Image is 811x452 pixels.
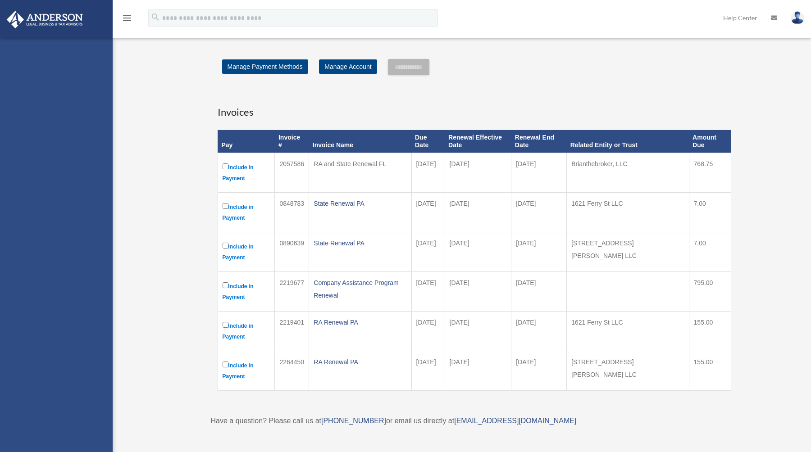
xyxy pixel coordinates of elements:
[454,417,576,425] a: [EMAIL_ADDRESS][DOMAIN_NAME]
[567,192,689,232] td: 1621 Ferry St LLC
[567,153,689,192] td: Brianthebroker, LLC
[309,130,411,153] th: Invoice Name
[223,362,228,367] input: Include in Payment
[567,351,689,391] td: [STREET_ADDRESS][PERSON_NAME] LLC
[511,351,567,391] td: [DATE]
[567,130,689,153] th: Related Entity or Trust
[275,192,309,232] td: 0848783
[218,97,731,119] h3: Invoices
[150,12,160,22] i: search
[445,192,511,232] td: [DATE]
[511,153,567,192] td: [DATE]
[314,197,406,210] div: State Renewal PA
[275,232,309,271] td: 0890639
[411,311,445,351] td: [DATE]
[689,271,731,311] td: 795.00
[445,351,511,391] td: [DATE]
[319,59,377,74] a: Manage Account
[689,311,731,351] td: 155.00
[314,158,406,170] div: RA and State Renewal FL
[275,153,309,192] td: 2057586
[411,153,445,192] td: [DATE]
[445,271,511,311] td: [DATE]
[275,351,309,391] td: 2264450
[689,232,731,271] td: 7.00
[211,415,738,427] p: Have a question? Please call us at or email us directly at
[223,360,270,382] label: Include in Payment
[223,163,228,169] input: Include in Payment
[411,192,445,232] td: [DATE]
[321,417,386,425] a: [PHONE_NUMBER]
[314,237,406,249] div: State Renewal PA
[445,153,511,192] td: [DATE]
[223,280,270,303] label: Include in Payment
[511,271,567,311] td: [DATE]
[445,311,511,351] td: [DATE]
[223,282,228,288] input: Include in Payment
[511,192,567,232] td: [DATE]
[223,320,270,342] label: Include in Payment
[223,243,228,249] input: Include in Payment
[314,356,406,368] div: RA Renewal PA
[223,201,270,223] label: Include in Payment
[314,316,406,329] div: RA Renewal PA
[314,276,406,302] div: Company Assistance Program Renewal
[411,271,445,311] td: [DATE]
[511,311,567,351] td: [DATE]
[689,351,731,391] td: 155.00
[511,130,567,153] th: Renewal End Date
[223,241,270,263] label: Include in Payment
[411,232,445,271] td: [DATE]
[222,59,308,74] a: Manage Payment Methods
[445,232,511,271] td: [DATE]
[218,130,275,153] th: Pay
[223,322,228,328] input: Include in Payment
[411,351,445,391] td: [DATE]
[223,203,228,209] input: Include in Payment
[791,11,804,24] img: User Pic
[122,13,132,23] i: menu
[567,232,689,271] td: [STREET_ADDRESS][PERSON_NAME] LLC
[511,232,567,271] td: [DATE]
[689,130,731,153] th: Amount Due
[275,271,309,311] td: 2219677
[275,311,309,351] td: 2219401
[411,130,445,153] th: Due Date
[445,130,511,153] th: Renewal Effective Date
[567,311,689,351] td: 1621 Ferry St LLC
[275,130,309,153] th: Invoice #
[4,11,86,28] img: Anderson Advisors Platinum Portal
[689,153,731,192] td: 768.75
[122,16,132,23] a: menu
[223,162,270,184] label: Include in Payment
[689,192,731,232] td: 7.00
